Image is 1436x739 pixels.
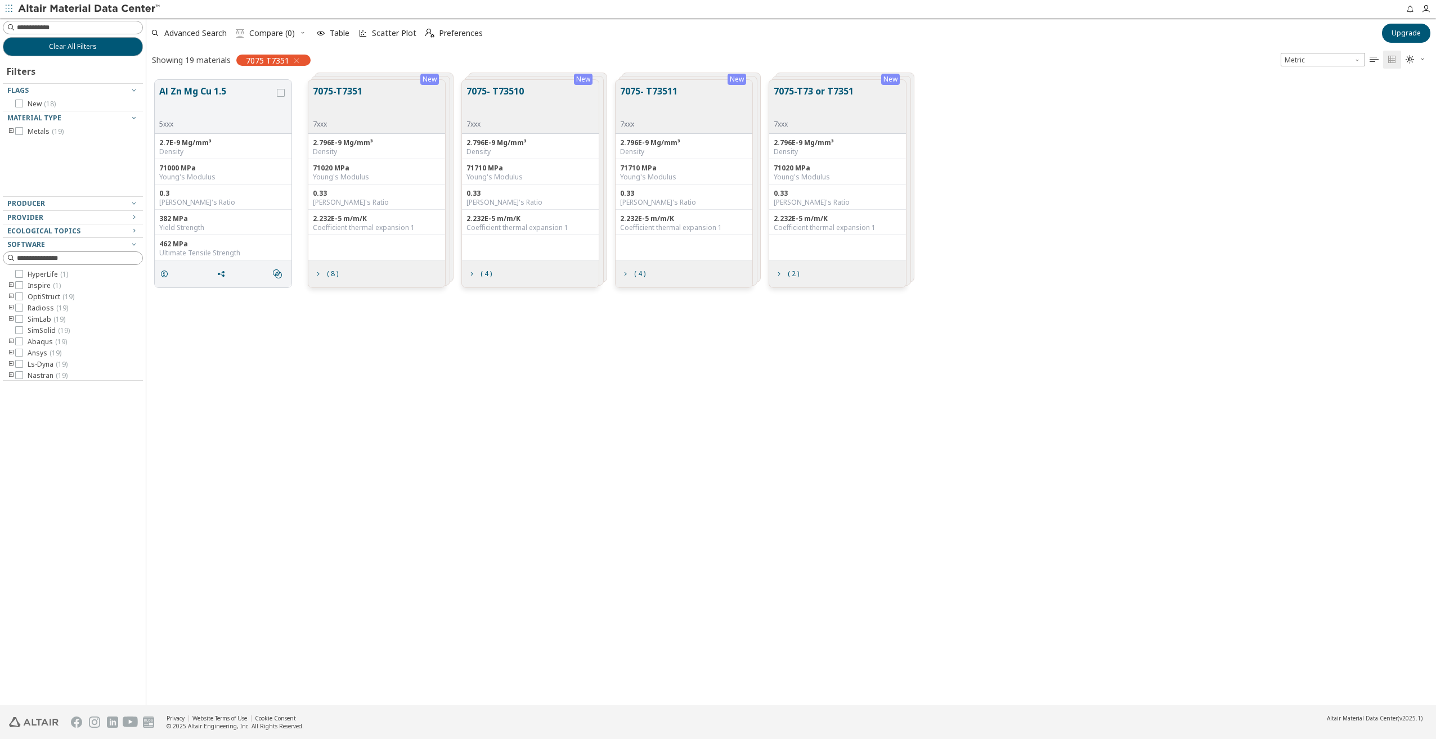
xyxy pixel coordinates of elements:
div: Coefficient thermal expansion 1 [620,223,748,232]
span: Abaqus [28,337,67,346]
i:  [425,29,434,38]
i: toogle group [7,337,15,346]
div: 71020 MPa [774,164,901,173]
div: 2.232E-5 m/m/K [620,214,748,223]
span: ( 19 ) [56,303,68,313]
button: Clear All Filters [3,37,143,56]
span: Material Type [7,113,61,123]
img: Altair Engineering [9,717,59,727]
div: New [574,74,593,85]
span: Ls-Dyna [28,360,68,369]
span: ( 4 ) [481,271,492,277]
button: Material Type [3,111,143,125]
div: 71710 MPa [620,164,748,173]
span: Metals [28,127,64,136]
span: New [28,100,56,109]
button: Ecological Topics [3,224,143,238]
div: Yield Strength [159,223,287,232]
button: ( 4 ) [616,263,650,285]
span: Ansys [28,349,61,358]
div: Density [774,147,901,156]
button: 7075-T73 or T7351 [774,84,854,120]
a: Website Terms of Use [192,714,247,722]
div: 0.33 [774,189,901,198]
i: toogle group [7,371,15,380]
span: Upgrade [1392,29,1421,38]
span: ( 2 ) [788,271,799,277]
button: Software [3,238,143,251]
div: Density [159,147,287,156]
div: 71000 MPa [159,164,287,173]
i: toogle group [7,315,15,324]
button: ( 4 ) [462,263,497,285]
i:  [1388,55,1397,64]
div: Unit System [1281,53,1365,66]
div: New [728,74,746,85]
div: New [420,74,439,85]
span: ( 19 ) [56,371,68,380]
span: ( 8 ) [327,271,338,277]
div: [PERSON_NAME]'s Ratio [313,198,441,207]
a: Cookie Consent [255,714,296,722]
button: 7075- T73511 [620,84,677,120]
span: Inspire [28,281,61,290]
div: 2.232E-5 m/m/K [466,214,594,223]
div: Young's Modulus [774,173,901,182]
i:  [273,269,282,278]
span: Provider [7,213,43,222]
div: 2.232E-5 m/m/K [313,214,441,223]
div: Coefficient thermal expansion 1 [313,223,441,232]
div: 0.33 [313,189,441,198]
div: Young's Modulus [620,173,748,182]
button: Upgrade [1382,24,1430,43]
button: Theme [1401,51,1430,69]
span: Clear All Filters [49,42,97,51]
button: Details [155,263,178,285]
i: toogle group [7,304,15,313]
span: ( 1 ) [53,281,61,290]
div: 462 MPa [159,240,287,249]
div: [PERSON_NAME]'s Ratio [774,198,901,207]
div: Density [313,147,441,156]
button: 7075- T73510 [466,84,524,120]
span: Advanced Search [164,29,227,37]
span: Table [330,29,349,37]
span: SimSolid [28,326,70,335]
div: Young's Modulus [159,173,287,182]
div: 2.7E-9 Mg/mm³ [159,138,287,147]
a: Privacy [167,714,185,722]
i:  [236,29,245,38]
div: 0.3 [159,189,287,198]
span: ( 18 ) [44,99,56,109]
div: 2.796E-9 Mg/mm³ [620,138,748,147]
div: 0.33 [620,189,748,198]
i: toogle group [7,127,15,136]
div: [PERSON_NAME]'s Ratio [159,198,287,207]
div: Young's Modulus [313,173,441,182]
span: ( 19 ) [50,348,61,358]
span: SimLab [28,315,65,324]
div: Density [620,147,748,156]
div: [PERSON_NAME]'s Ratio [620,198,748,207]
span: Software [7,240,45,249]
span: ( 4 ) [634,271,645,277]
span: Producer [7,199,45,208]
div: © 2025 Altair Engineering, Inc. All Rights Reserved. [167,722,304,730]
div: Young's Modulus [466,173,594,182]
button: Al Zn Mg Cu 1.5 [159,84,275,120]
button: Tile View [1383,51,1401,69]
div: Coefficient thermal expansion 1 [466,223,594,232]
div: 2.796E-9 Mg/mm³ [313,138,441,147]
div: (v2025.1) [1327,714,1422,722]
div: 7xxx [774,120,854,129]
img: Altair Material Data Center [18,3,161,15]
div: 7xxx [313,120,362,129]
span: Preferences [439,29,483,37]
div: 2.796E-9 Mg/mm³ [466,138,594,147]
span: ( 19 ) [56,359,68,369]
button: ( 2 ) [769,263,804,285]
span: ( 19 ) [53,314,65,324]
span: 7075 T7351 [246,55,289,65]
div: 71020 MPa [313,164,441,173]
span: ( 19 ) [55,337,67,346]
